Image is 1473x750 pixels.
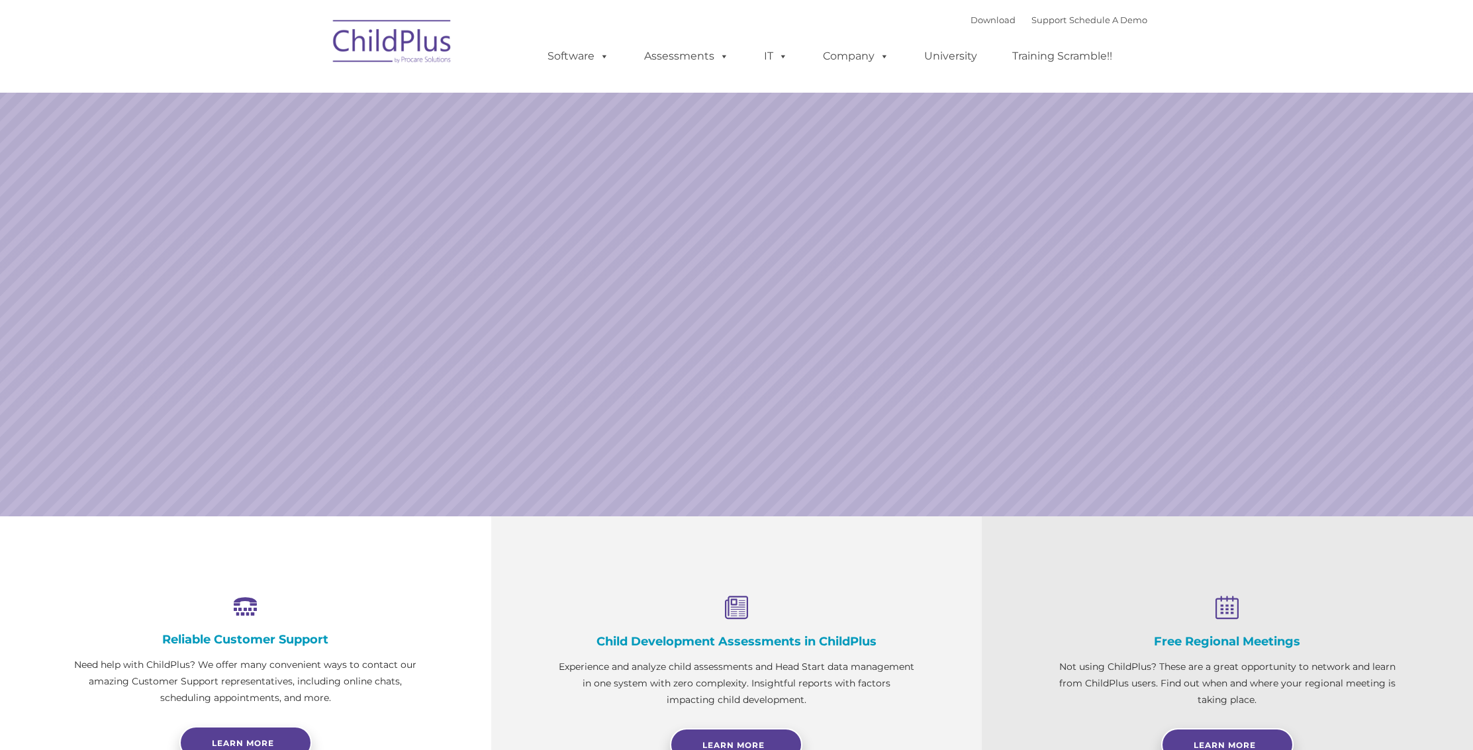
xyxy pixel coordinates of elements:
a: Schedule A Demo [1069,15,1147,25]
p: Not using ChildPlus? These are a great opportunity to network and learn from ChildPlus users. Fin... [1048,659,1407,708]
a: Assessments [631,43,742,70]
p: Experience and analyze child assessments and Head Start data management in one system with zero c... [557,659,916,708]
img: ChildPlus by Procare Solutions [326,11,459,77]
span: Learn More [1194,740,1256,750]
a: Training Scramble!! [999,43,1125,70]
h4: Free Regional Meetings [1048,634,1407,649]
a: Support [1031,15,1067,25]
a: University [911,43,990,70]
span: Learn More [702,740,765,750]
h4: Child Development Assessments in ChildPlus [557,634,916,649]
a: Company [810,43,902,70]
font: | [971,15,1147,25]
p: Need help with ChildPlus? We offer many convenient ways to contact our amazing Customer Support r... [66,657,425,706]
a: Software [534,43,622,70]
a: IT [751,43,801,70]
a: Download [971,15,1016,25]
span: Learn more [212,738,274,748]
h4: Reliable Customer Support [66,632,425,647]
